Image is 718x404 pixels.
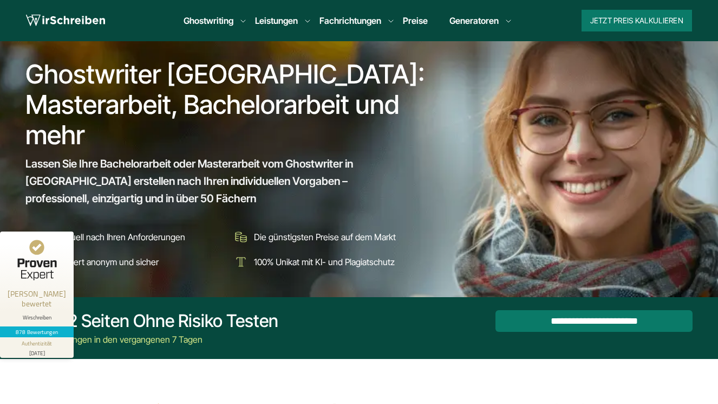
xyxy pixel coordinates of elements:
[25,59,433,150] h1: Ghostwriter [GEOGRAPHIC_DATA]: Masterarbeit, Bachelorarbeit und mehr
[4,348,69,356] div: [DATE]
[582,10,692,31] button: Jetzt Preis kalkulieren
[25,228,43,246] img: Individuell nach Ihren Anforderungen
[232,253,432,271] li: 100% Unikat mit KI- und Plagiatschutz
[25,228,225,246] li: Individuell nach Ihren Anforderungen
[25,155,412,207] span: Lassen Sie Ihre Bachelorarbeit oder Masterarbeit vom Ghostwriter in [GEOGRAPHIC_DATA] erstellen n...
[4,314,69,321] div: Wirschreiben
[403,15,428,26] a: Preise
[255,14,298,27] a: Leistungen
[22,339,53,348] div: Authentizität
[232,228,432,246] li: Die günstigsten Preise auf dem Markt
[232,228,250,246] img: Die günstigsten Preise auf dem Markt
[25,310,278,332] div: Jetzt 2 Seiten ohne Risiko testen
[184,14,233,27] a: Ghostwriting
[25,333,278,346] div: 347 Bestellungen in den vergangenen 7 Tagen
[232,253,250,271] img: 100% Unikat mit KI- und Plagiatschutz
[449,14,499,27] a: Generatoren
[319,14,381,27] a: Fachrichtungen
[25,253,225,271] li: Garantiert anonym und sicher
[26,12,105,29] img: logo wirschreiben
